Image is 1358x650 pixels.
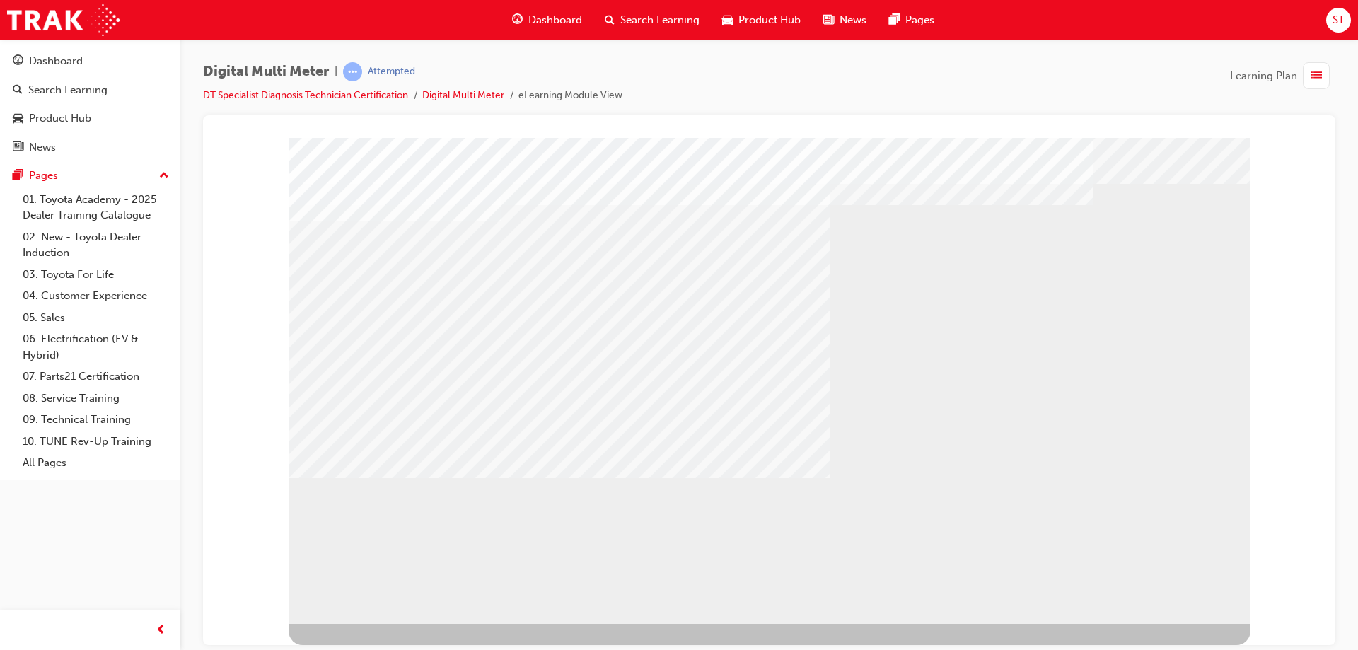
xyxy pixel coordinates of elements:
[6,163,175,189] button: Pages
[29,53,83,69] div: Dashboard
[605,11,615,29] span: search-icon
[203,64,329,80] span: Digital Multi Meter
[722,11,733,29] span: car-icon
[29,168,58,184] div: Pages
[17,226,175,264] a: 02. New - Toyota Dealer Induction
[13,112,23,125] span: car-icon
[501,6,593,35] a: guage-iconDashboard
[6,48,175,74] a: Dashboard
[29,110,91,127] div: Product Hub
[6,45,175,163] button: DashboardSearch LearningProduct HubNews
[878,6,946,35] a: pages-iconPages
[28,82,108,98] div: Search Learning
[17,409,175,431] a: 09. Technical Training
[74,486,163,511] div: BACK Trigger this button to go to the previous slide
[368,65,415,79] div: Attempted
[593,6,711,35] a: search-iconSearch Learning
[422,89,504,101] a: Digital Multi Meter
[17,189,175,226] a: 01. Toyota Academy - 2025 Dealer Training Catalogue
[823,11,834,29] span: news-icon
[620,12,700,28] span: Search Learning
[711,6,812,35] a: car-iconProduct Hub
[1333,12,1345,28] span: ST
[1326,8,1351,33] button: ST
[335,64,337,80] span: |
[6,77,175,103] a: Search Learning
[13,170,23,182] span: pages-icon
[17,366,175,388] a: 07. Parts21 Certification
[812,6,878,35] a: news-iconNews
[7,4,120,36] img: Trak
[528,12,582,28] span: Dashboard
[29,139,56,156] div: News
[6,105,175,132] a: Product Hub
[17,328,175,366] a: 06. Electrification (EV & Hybrid)
[17,264,175,286] a: 03. Toyota For Life
[840,12,866,28] span: News
[17,307,175,329] a: 05. Sales
[17,452,175,474] a: All Pages
[518,88,622,104] li: eLearning Module View
[512,11,523,29] span: guage-icon
[1230,62,1335,89] button: Learning Plan
[13,55,23,68] span: guage-icon
[17,285,175,307] a: 04. Customer Experience
[343,62,362,81] span: learningRecordVerb_ATTEMPT-icon
[889,11,900,29] span: pages-icon
[13,141,23,154] span: news-icon
[738,12,801,28] span: Product Hub
[1311,67,1322,85] span: list-icon
[905,12,934,28] span: Pages
[156,622,166,639] span: prev-icon
[6,134,175,161] a: News
[17,431,175,453] a: 10. TUNE Rev-Up Training
[13,84,23,97] span: search-icon
[17,388,175,410] a: 08. Service Training
[159,167,169,185] span: up-icon
[1230,68,1297,84] span: Learning Plan
[203,89,408,101] a: DT Specialist Diagnosis Technician Certification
